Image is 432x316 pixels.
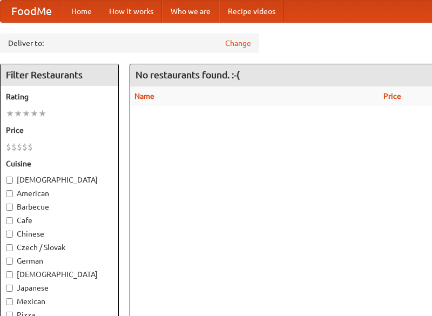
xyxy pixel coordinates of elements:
[219,1,284,22] a: Recipe videos
[6,190,13,197] input: American
[134,92,154,100] a: Name
[17,141,22,153] li: $
[38,107,46,119] li: ★
[136,70,240,80] ng-pluralize: No restaurants found. :-(
[6,188,113,199] label: American
[162,1,219,22] a: Who we are
[22,141,28,153] li: $
[6,285,13,292] input: Japanese
[6,271,13,278] input: [DEMOGRAPHIC_DATA]
[6,141,11,153] li: $
[1,1,63,22] a: FoodMe
[6,258,13,265] input: German
[6,177,13,184] input: [DEMOGRAPHIC_DATA]
[6,158,113,169] h5: Cuisine
[6,204,13,211] input: Barbecue
[6,296,113,307] label: Mexican
[6,283,113,293] label: Japanese
[6,244,13,251] input: Czech / Slovak
[383,92,401,100] a: Price
[1,64,118,86] h4: Filter Restaurants
[6,217,13,224] input: Cafe
[11,141,17,153] li: $
[6,256,113,266] label: German
[14,107,22,119] li: ★
[6,107,14,119] li: ★
[6,174,113,185] label: [DEMOGRAPHIC_DATA]
[6,91,113,102] h5: Rating
[6,231,13,238] input: Chinese
[28,141,33,153] li: $
[6,242,113,253] label: Czech / Slovak
[22,107,30,119] li: ★
[6,215,113,226] label: Cafe
[6,228,113,239] label: Chinese
[6,201,113,212] label: Barbecue
[225,38,251,49] a: Change
[6,269,113,280] label: [DEMOGRAPHIC_DATA]
[6,298,13,305] input: Mexican
[63,1,100,22] a: Home
[6,125,113,136] h5: Price
[30,107,38,119] li: ★
[100,1,162,22] a: How it works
